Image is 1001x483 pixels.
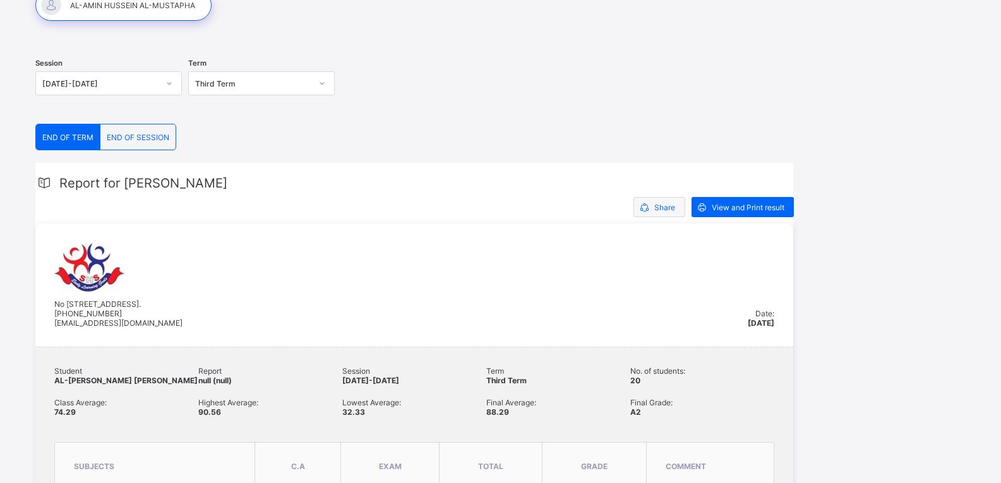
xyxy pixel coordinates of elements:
[54,407,76,417] span: 74.29
[188,59,207,68] span: Term
[74,462,114,471] span: subjects
[630,376,640,385] span: 20
[630,366,774,376] span: No. of students:
[54,376,198,385] span: AL-[PERSON_NAME] [PERSON_NAME]
[666,462,706,471] span: comment
[342,366,486,376] span: Session
[198,407,221,417] span: 90.56
[198,366,342,376] span: Report
[54,398,198,407] span: Class Average:
[107,133,169,142] span: END OF SESSION
[59,176,227,191] span: Report for [PERSON_NAME]
[35,59,63,68] span: Session
[342,398,486,407] span: Lowest Average:
[198,376,232,385] span: null (null)
[342,376,399,385] span: [DATE]-[DATE]
[379,462,402,471] span: Exam
[478,462,503,471] span: total
[42,133,93,142] span: END OF TERM
[630,398,774,407] span: Final Grade:
[748,318,774,328] span: [DATE]
[291,462,305,471] span: C.A
[654,203,675,212] span: Share
[630,407,641,417] span: A2
[486,398,630,407] span: Final Average:
[486,376,527,385] span: Third Term
[54,299,183,328] span: No [STREET_ADDRESS]. [PHONE_NUMBER] [EMAIL_ADDRESS][DOMAIN_NAME]
[195,79,311,88] div: Third Term
[42,79,159,88] div: [DATE]-[DATE]
[54,366,198,376] span: Student
[342,407,365,417] span: 32.33
[486,407,509,417] span: 88.29
[581,462,608,471] span: grade
[198,398,342,407] span: Highest Average:
[755,309,774,318] span: Date:
[712,203,784,212] span: View and Print result
[486,366,630,376] span: Term
[54,242,125,293] img: sweethaven.png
